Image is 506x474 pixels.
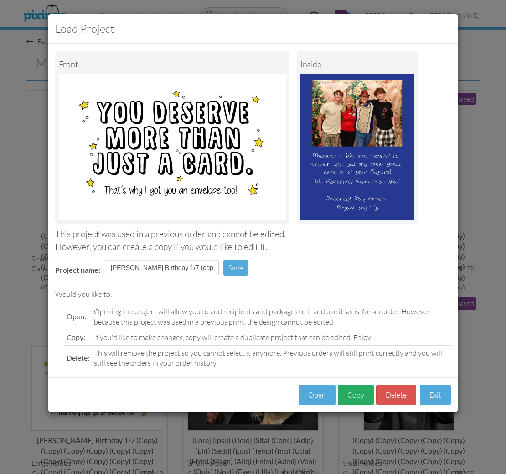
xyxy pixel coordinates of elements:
input: Enter project name [105,260,219,275]
div: Front [59,54,286,74]
h3: Load Project [55,21,451,36]
span: Copy: [67,333,85,341]
div: inside [300,54,414,74]
td: Opening the project will allow you to add recipients and packages to it and use it, as is, for an... [92,304,451,330]
div: Would you like to: [55,289,451,300]
div: This project was used in a previous order and cannot be edited. [55,228,451,240]
span: Open: [67,312,86,321]
button: Exit [420,385,451,405]
button: Open [299,385,336,405]
img: Portrait Image [300,74,414,220]
button: Delete [376,385,416,405]
span: Delete: [67,353,89,362]
td: If you'd like to make changes, copy will create a duplicate project that can be edited. Enjoy! [92,330,451,345]
button: Copy [338,385,374,405]
td: This will remove the project so you cannot select it anymore. Previous orders will still print co... [92,345,451,371]
button: Save [223,260,248,276]
label: Project name: [55,265,100,275]
img: Landscape Image [59,74,286,220]
div: However, you can create a copy if you would like to edit it. [55,241,451,253]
